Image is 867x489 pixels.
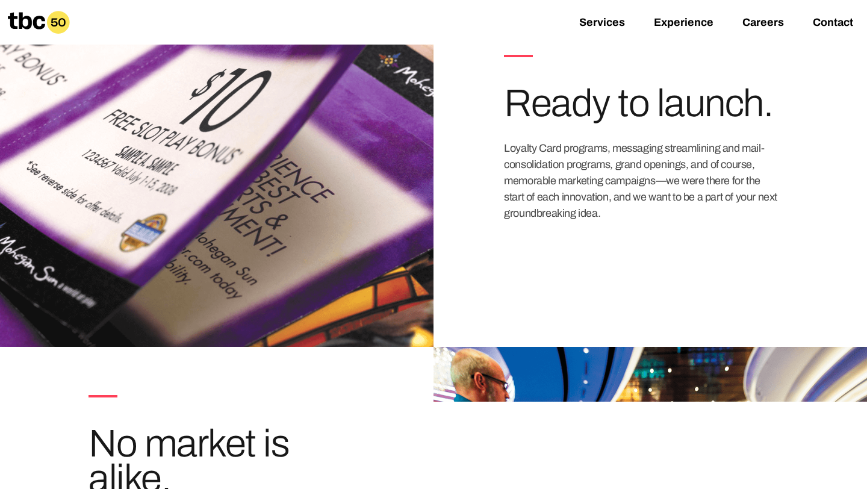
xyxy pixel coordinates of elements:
a: Careers [742,16,784,31]
a: Contact [813,16,853,31]
a: Experience [654,16,713,31]
a: Services [579,16,625,31]
p: Loyalty Card programs, messaging streamlining and mail-consolidation programs, grand openings, an... [504,140,778,222]
h3: Ready to launch. [504,86,778,121]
